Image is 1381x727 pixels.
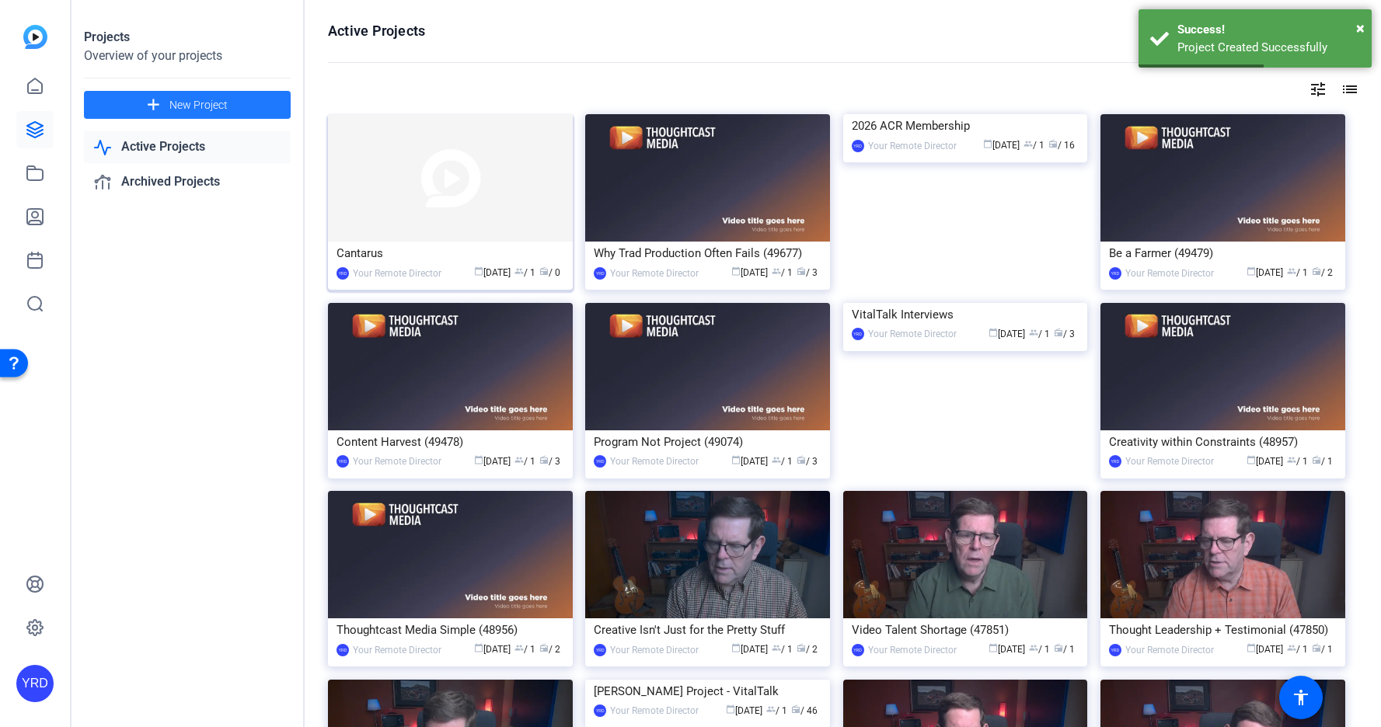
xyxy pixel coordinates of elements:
[726,704,735,714] span: calendar_today
[474,267,511,278] span: [DATE]
[983,139,992,148] span: calendar_today
[594,618,821,642] div: Creative Isn't Just for the Pretty Stuff
[852,114,1079,137] div: 2026 ACR Membership
[766,704,776,714] span: group
[353,454,441,469] div: Your Remote Director
[539,456,560,467] span: / 3
[474,456,511,467] span: [DATE]
[1309,80,1327,99] mat-icon: tune
[1287,456,1308,467] span: / 1
[610,703,699,718] div: Your Remote Director
[84,91,291,119] button: New Project
[989,644,1025,655] span: [DATE]
[1109,455,1121,468] div: YRD
[797,643,806,652] span: radio
[1287,455,1296,464] span: group
[731,456,768,467] span: [DATE]
[797,455,806,464] span: radio
[1109,430,1337,454] div: Creativity within Constraints (48957)
[731,643,741,652] span: calendar_today
[84,28,291,47] div: Projects
[1287,643,1296,652] span: group
[84,131,291,163] a: Active Projects
[337,618,564,642] div: Thoughtcast Media Simple (48956)
[1029,643,1038,652] span: group
[1125,454,1214,469] div: Your Remote Director
[1312,267,1333,278] span: / 2
[610,454,699,469] div: Your Remote Director
[1247,266,1256,276] span: calendar_today
[852,303,1079,326] div: VitalTalk Interviews
[731,455,741,464] span: calendar_today
[1177,21,1360,39] div: Success!
[731,266,741,276] span: calendar_today
[539,455,549,464] span: radio
[474,266,483,276] span: calendar_today
[1312,455,1321,464] span: radio
[1247,643,1256,652] span: calendar_today
[594,680,821,703] div: [PERSON_NAME] Project - VitalTalk
[1109,644,1121,656] div: YRD
[1247,644,1283,655] span: [DATE]
[772,456,793,467] span: / 1
[328,22,425,40] h1: Active Projects
[1312,643,1321,652] span: radio
[514,643,524,652] span: group
[772,266,781,276] span: group
[868,326,957,342] div: Your Remote Director
[514,644,535,655] span: / 1
[353,642,441,658] div: Your Remote Director
[539,644,560,655] span: / 2
[1054,328,1063,337] span: radio
[731,267,768,278] span: [DATE]
[989,328,998,337] span: calendar_today
[514,267,535,278] span: / 1
[514,266,524,276] span: group
[772,643,781,652] span: group
[1024,139,1033,148] span: group
[1287,267,1308,278] span: / 1
[169,97,228,113] span: New Project
[766,705,787,716] span: / 1
[23,25,47,49] img: blue-gradient.svg
[1109,267,1121,280] div: YRD
[1029,329,1050,339] span: / 1
[337,242,564,265] div: Cantarus
[731,644,768,655] span: [DATE]
[1292,688,1310,707] mat-icon: accessibility
[989,643,998,652] span: calendar_today
[868,642,957,658] div: Your Remote Director
[791,704,800,714] span: radio
[474,644,511,655] span: [DATE]
[594,430,821,454] div: Program Not Project (49074)
[726,705,762,716] span: [DATE]
[772,644,793,655] span: / 1
[337,455,349,468] div: YRD
[797,456,818,467] span: / 3
[16,665,54,702] div: YRD
[1356,16,1365,40] button: Close
[797,267,818,278] span: / 3
[1048,140,1075,151] span: / 16
[852,618,1079,642] div: Video Talent Shortage (47851)
[610,266,699,281] div: Your Remote Director
[1048,139,1058,148] span: radio
[337,644,349,656] div: YRD
[1054,643,1063,652] span: radio
[1054,644,1075,655] span: / 1
[84,166,291,198] a: Archived Projects
[1356,19,1365,37] span: ×
[514,456,535,467] span: / 1
[797,644,818,655] span: / 2
[1125,642,1214,658] div: Your Remote Director
[852,644,864,656] div: YRD
[514,455,524,464] span: group
[1312,266,1321,276] span: radio
[1247,456,1283,467] span: [DATE]
[1029,328,1038,337] span: group
[594,242,821,265] div: Why Trad Production Often Fails (49677)
[594,267,606,280] div: YRD
[1287,644,1308,655] span: / 1
[1312,644,1333,655] span: / 1
[1177,39,1360,57] div: Project Created Successfully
